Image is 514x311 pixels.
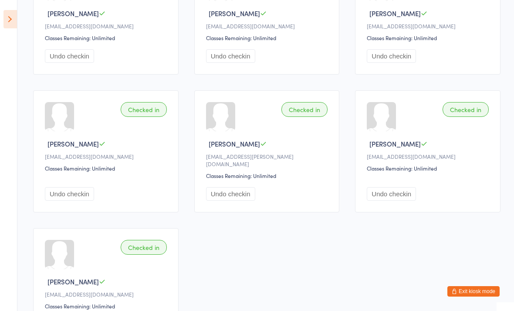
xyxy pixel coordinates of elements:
[45,187,94,201] button: Undo checkin
[45,22,169,30] div: [EMAIL_ADDRESS][DOMAIN_NAME]
[206,153,331,167] div: [EMAIL_ADDRESS][PERSON_NAME][DOMAIN_NAME]
[45,302,169,310] div: Classes Remaining: Unlimited
[45,164,169,172] div: Classes Remaining: Unlimited
[47,9,99,18] span: [PERSON_NAME]
[47,277,99,286] span: [PERSON_NAME]
[281,102,328,117] div: Checked in
[45,49,94,63] button: Undo checkin
[206,49,255,63] button: Undo checkin
[206,172,331,179] div: Classes Remaining: Unlimited
[45,153,169,160] div: [EMAIL_ADDRESS][DOMAIN_NAME]
[121,240,167,255] div: Checked in
[121,102,167,117] div: Checked in
[369,9,421,18] span: [PERSON_NAME]
[206,187,255,201] button: Undo checkin
[206,34,331,41] div: Classes Remaining: Unlimited
[209,139,260,148] span: [PERSON_NAME]
[47,139,99,148] span: [PERSON_NAME]
[45,34,169,41] div: Classes Remaining: Unlimited
[367,153,491,160] div: [EMAIL_ADDRESS][DOMAIN_NAME]
[367,34,491,41] div: Classes Remaining: Unlimited
[367,22,491,30] div: [EMAIL_ADDRESS][DOMAIN_NAME]
[367,187,416,201] button: Undo checkin
[447,286,500,297] button: Exit kiosk mode
[45,290,169,298] div: [EMAIL_ADDRESS][DOMAIN_NAME]
[367,164,491,172] div: Classes Remaining: Unlimited
[209,9,260,18] span: [PERSON_NAME]
[206,22,331,30] div: [EMAIL_ADDRESS][DOMAIN_NAME]
[443,102,489,117] div: Checked in
[369,139,421,148] span: [PERSON_NAME]
[367,49,416,63] button: Undo checkin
